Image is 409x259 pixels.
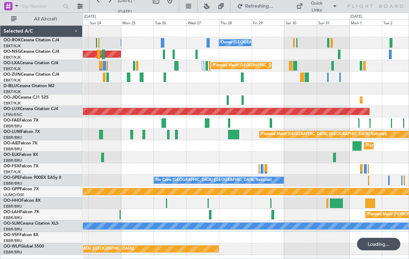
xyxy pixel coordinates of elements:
div: Sun 31 [317,19,349,25]
div: [DATE] [350,14,362,20]
a: EBKT/KJK [3,101,21,106]
a: OO-GPPFalcon 7X [3,187,39,191]
a: OO-VSFFalcon 8X [3,233,38,237]
a: OO-SLMCessna Citation XLS [3,222,59,226]
a: EBBR/BRU [3,227,22,232]
a: OO-GPEFalcon 900EX EASy II [3,176,61,180]
span: OO-NSG [3,50,21,54]
div: Owner [GEOGRAPHIC_DATA]-[GEOGRAPHIC_DATA] [221,37,314,48]
a: OO-ZUNCessna Citation CJ4 [3,73,59,77]
a: UUMO/OSF [3,192,24,198]
div: Loading... [357,238,400,250]
span: OO-ROK [3,38,21,42]
input: Trip Number [21,1,61,11]
button: Refreshing... [234,1,276,12]
div: Wed 27 [186,19,219,25]
a: EBBR/BRU [3,135,22,140]
div: Sat 30 [284,19,317,25]
button: All Aircraft [8,14,75,25]
span: D-IBLU [3,84,17,88]
a: OO-LAHFalcon 7X [3,210,39,214]
a: OO-FSXFalcon 7X [3,164,38,168]
a: EBBR/BRU [3,124,22,129]
div: [DATE] [84,14,96,20]
a: EBBR/BRU [3,238,22,243]
span: OO-SLM [3,222,20,226]
a: EBBR/BRU [3,215,22,220]
a: OO-FAEFalcon 7X [3,118,38,123]
a: D-IBLUCessna Citation M2 [3,84,54,88]
div: Mon 25 [121,19,154,25]
span: OO-ELK [3,153,19,157]
span: OO-FSX [3,164,19,168]
a: OO-ROKCessna Citation CJ4 [3,38,59,42]
a: OO-LUXCessna Citation CJ4 [3,107,58,111]
span: Refreshing... [244,4,273,9]
div: Planned Maint [GEOGRAPHIC_DATA] ([GEOGRAPHIC_DATA] National) [213,60,339,71]
a: EBKT/KJK [3,169,21,175]
a: EBKT/KJK [3,66,21,72]
a: EBKT/KJK [3,55,21,60]
span: OO-GPE [3,176,20,180]
a: OO-LUMFalcon 7X [3,130,40,134]
span: OO-HHO [3,199,21,203]
span: OO-GPP [3,187,20,191]
a: EBBR/BRU [3,147,22,152]
a: OO-LXACessna Citation CJ4 [3,61,58,65]
a: EBKT/KJK [3,89,21,94]
span: OO-LUX [3,107,20,111]
a: EBKT/KJK [3,43,21,49]
a: OO-NSGCessna Citation CJ4 [3,50,59,54]
a: EBBR/BRU [3,181,22,186]
span: OO-AIE [3,141,18,145]
span: OO-FAE [3,118,19,123]
a: OO-JIDCessna CJ1 525 [3,95,49,100]
div: Thu 28 [219,19,252,25]
a: OO-HHOFalcon 8X [3,199,41,203]
span: OO-ZUN [3,73,21,77]
span: OO-LAH [3,210,20,214]
span: OO-LUM [3,130,21,134]
a: OO-ELKFalcon 8X [3,153,38,157]
div: Sun 24 [88,19,121,25]
span: OO-JID [3,95,18,100]
a: OO-AIEFalcon 7X [3,141,37,145]
span: OO-VSF [3,233,19,237]
a: EBKT/KJK [3,78,21,83]
a: EBBR/BRU [3,158,22,163]
a: EBBR/BRU [3,204,22,209]
button: Quick Links [293,1,341,12]
div: Mon 1 [349,19,382,25]
div: No Crew [GEOGRAPHIC_DATA] ([GEOGRAPHIC_DATA] National) [156,175,272,185]
span: OO-LXA [3,61,20,65]
span: All Aircraft [18,17,73,22]
div: Fri 29 [252,19,284,25]
span: OO-WLP [3,244,20,249]
div: Planned Maint [GEOGRAPHIC_DATA] ([GEOGRAPHIC_DATA] National) [261,129,387,140]
a: OO-WLPGlobal 5500 [3,244,44,249]
div: Tue 26 [154,19,186,25]
a: LFSN/ENC [3,112,23,117]
a: EBBR/BRU [3,250,22,255]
